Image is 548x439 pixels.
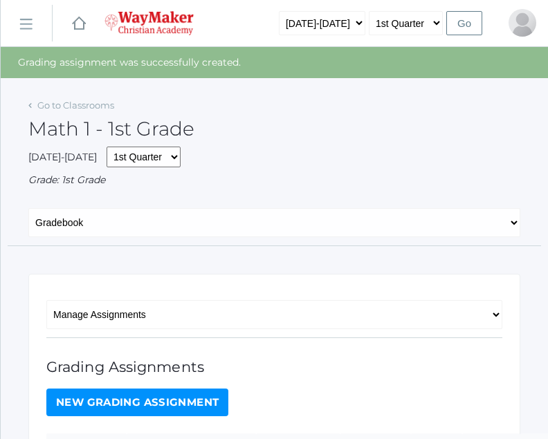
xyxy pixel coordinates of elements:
span: [DATE]-[DATE] [28,151,97,163]
img: 4_waymaker-logo-stack-white.png [104,11,194,35]
h1: Grading Assignments [46,359,502,375]
a: New Grading Assignment [46,389,228,416]
div: Bonnie Posey [509,9,536,37]
div: Grade: 1st Grade [28,173,520,187]
h2: Math 1 - 1st Grade [28,118,194,140]
a: Go to Classrooms [37,100,114,111]
div: Grading assignment was successfully created. [1,47,548,78]
input: Go [446,11,482,35]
